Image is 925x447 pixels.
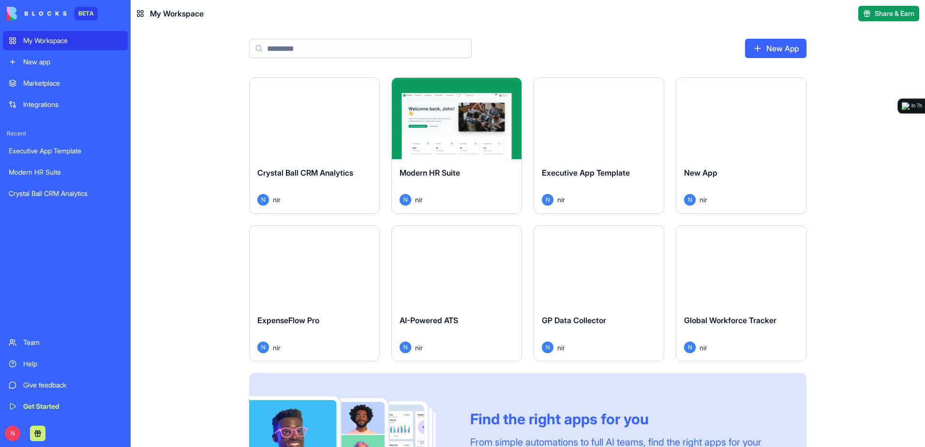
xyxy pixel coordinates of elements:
[273,343,281,353] span: nir
[391,77,522,214] a: Modern HR SuiteNnir
[3,163,128,182] a: Modern HR Suite
[257,315,319,325] span: ExpenseFlow Pro
[542,194,553,206] span: N
[23,359,122,369] div: Help
[557,194,565,205] span: nir
[676,225,806,362] a: Global Workforce TrackerNnir
[9,167,122,177] div: Modern HR Suite
[23,402,122,411] div: Get Started
[75,7,98,20] div: BETA
[23,338,122,347] div: Team
[257,194,269,206] span: N
[684,194,696,206] span: N
[23,36,122,45] div: My Workspace
[700,194,707,205] span: nir
[534,225,664,362] a: GP Data CollectorNnir
[7,7,67,20] img: logo
[745,39,806,58] a: New App
[684,315,776,325] span: Global Workforce Tracker
[542,342,553,353] span: N
[557,343,565,353] span: nir
[3,95,128,114] a: Integrations
[273,194,281,205] span: nir
[400,315,458,325] span: AI-Powered ATS
[150,8,204,19] span: My Workspace
[684,168,717,178] span: New App
[470,410,783,428] div: Find the right apps for you
[400,168,460,178] span: Modern HR Suite
[3,52,128,72] a: New app
[3,130,128,137] span: Recent
[400,342,411,353] span: N
[542,315,606,325] span: GP Data Collector
[9,146,122,156] div: Executive App Template
[3,333,128,352] a: Team
[676,77,806,214] a: New AppNnir
[3,375,128,395] a: Give feedback
[700,343,707,353] span: nir
[400,194,411,206] span: N
[415,343,423,353] span: nir
[3,397,128,416] a: Get Started
[23,100,122,109] div: Integrations
[875,9,914,18] span: Share & Earn
[257,168,353,178] span: Crystal Ball CRM Analytics
[684,342,696,353] span: N
[391,225,522,362] a: AI-Powered ATSNnir
[249,77,380,214] a: Crystal Ball CRM AnalyticsNnir
[23,78,122,88] div: Marketplace
[5,426,20,441] span: N
[3,31,128,50] a: My Workspace
[257,342,269,353] span: N
[23,57,122,67] div: New app
[911,102,922,110] div: In 7h
[3,74,128,93] a: Marketplace
[23,380,122,390] div: Give feedback
[3,141,128,161] a: Executive App Template
[534,77,664,214] a: Executive App TemplateNnir
[3,354,128,373] a: Help
[542,168,630,178] span: Executive App Template
[3,184,128,203] a: Crystal Ball CRM Analytics
[7,7,98,20] a: BETA
[415,194,423,205] span: nir
[9,189,122,198] div: Crystal Ball CRM Analytics
[858,6,919,21] button: Share & Earn
[902,102,910,110] img: logo
[249,225,380,362] a: ExpenseFlow ProNnir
